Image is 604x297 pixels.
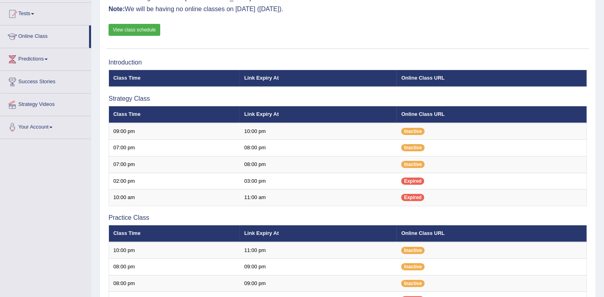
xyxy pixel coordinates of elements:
[0,3,91,23] a: Tests
[397,225,587,242] th: Online Class URL
[109,214,587,221] h3: Practice Class
[401,178,424,185] span: Expired
[397,70,587,87] th: Online Class URL
[109,190,240,206] td: 10:00 am
[109,140,240,156] td: 07:00 pm
[401,280,425,287] span: Inactive
[109,6,125,12] b: Note:
[240,173,397,190] td: 03:00 pm
[240,190,397,206] td: 11:00 am
[109,6,587,13] h3: We will be having no online classes on [DATE] ([DATE]).
[240,225,397,242] th: Link Expiry At
[0,25,89,45] a: Online Class
[401,194,424,201] span: Expired
[109,259,240,276] td: 08:00 pm
[240,242,397,259] td: 11:00 pm
[109,173,240,190] td: 02:00 pm
[0,116,91,136] a: Your Account
[240,156,397,173] td: 08:00 pm
[109,106,240,123] th: Class Time
[401,144,425,151] span: Inactive
[109,24,160,36] a: View class schedule
[397,106,587,123] th: Online Class URL
[240,70,397,87] th: Link Expiry At
[109,242,240,259] td: 10:00 pm
[109,275,240,292] td: 08:00 pm
[401,128,425,135] span: Inactive
[401,247,425,254] span: Inactive
[401,161,425,168] span: Inactive
[0,71,91,91] a: Success Stories
[240,259,397,276] td: 09:00 pm
[0,48,91,68] a: Predictions
[109,225,240,242] th: Class Time
[240,275,397,292] td: 09:00 pm
[109,123,240,140] td: 09:00 pm
[109,59,587,66] h3: Introduction
[109,70,240,87] th: Class Time
[401,263,425,270] span: Inactive
[240,123,397,140] td: 10:00 pm
[240,106,397,123] th: Link Expiry At
[0,94,91,113] a: Strategy Videos
[109,156,240,173] td: 07:00 pm
[240,140,397,156] td: 08:00 pm
[109,95,587,102] h3: Strategy Class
